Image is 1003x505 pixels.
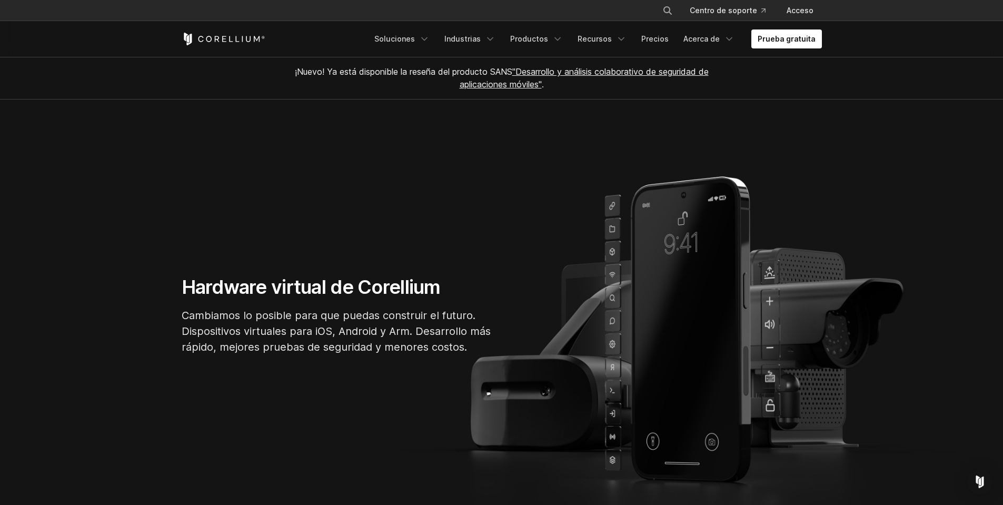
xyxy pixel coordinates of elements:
[683,34,720,43] font: Acerca de
[787,6,813,15] font: Acceso
[641,34,669,43] font: Precios
[374,34,415,43] font: Soluciones
[690,6,757,15] font: Centro de soporte
[967,469,992,494] div: Open Intercom Messenger
[650,1,822,20] div: Menú de navegación
[444,34,481,43] font: Industrias
[182,275,441,299] font: Hardware virtual de Corellium
[758,34,816,43] font: Prueba gratuita
[295,66,512,77] font: ¡Nuevo! Ya está disponible la reseña del producto SANS
[510,34,548,43] font: Productos
[658,1,677,20] button: Buscar
[460,66,709,90] a: "Desarrollo y análisis colaborativo de seguridad de aplicaciones móviles"
[182,33,265,45] a: Página de inicio de Corellium
[368,29,822,48] div: Menú de navegación
[542,79,544,90] font: .
[182,309,491,353] font: Cambiamos lo posible para que puedas construir el futuro. Dispositivos virtuales para iOS, Androi...
[578,34,612,43] font: Recursos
